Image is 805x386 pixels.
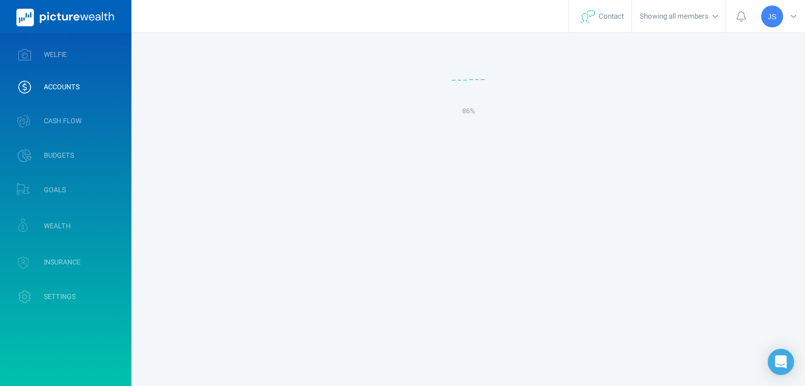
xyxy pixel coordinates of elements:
[761,5,783,27] div: John Smith
[768,13,777,21] span: JS
[44,83,79,91] span: ACCOUNTS
[44,151,74,160] span: BUDGETS
[44,292,76,301] span: SETTINGS
[131,107,805,116] div: 86 %
[44,258,81,267] span: INSURANCE
[16,9,114,26] img: PictureWealth
[580,10,595,23] img: svg+xml;base64,PHN2ZyB4bWxucz0iaHR0cDovL3d3dy53My5vcmcvMjAwMC9zdmciIHdpZHRoPSIyNyIgaGVpZ2h0PSIyNC...
[44,186,66,194] span: GOALS
[44,50,67,59] span: WELFIE
[44,117,82,125] span: CASH FLOW
[44,222,71,231] span: WEALTH
[768,349,794,375] div: Open Intercom Messenger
